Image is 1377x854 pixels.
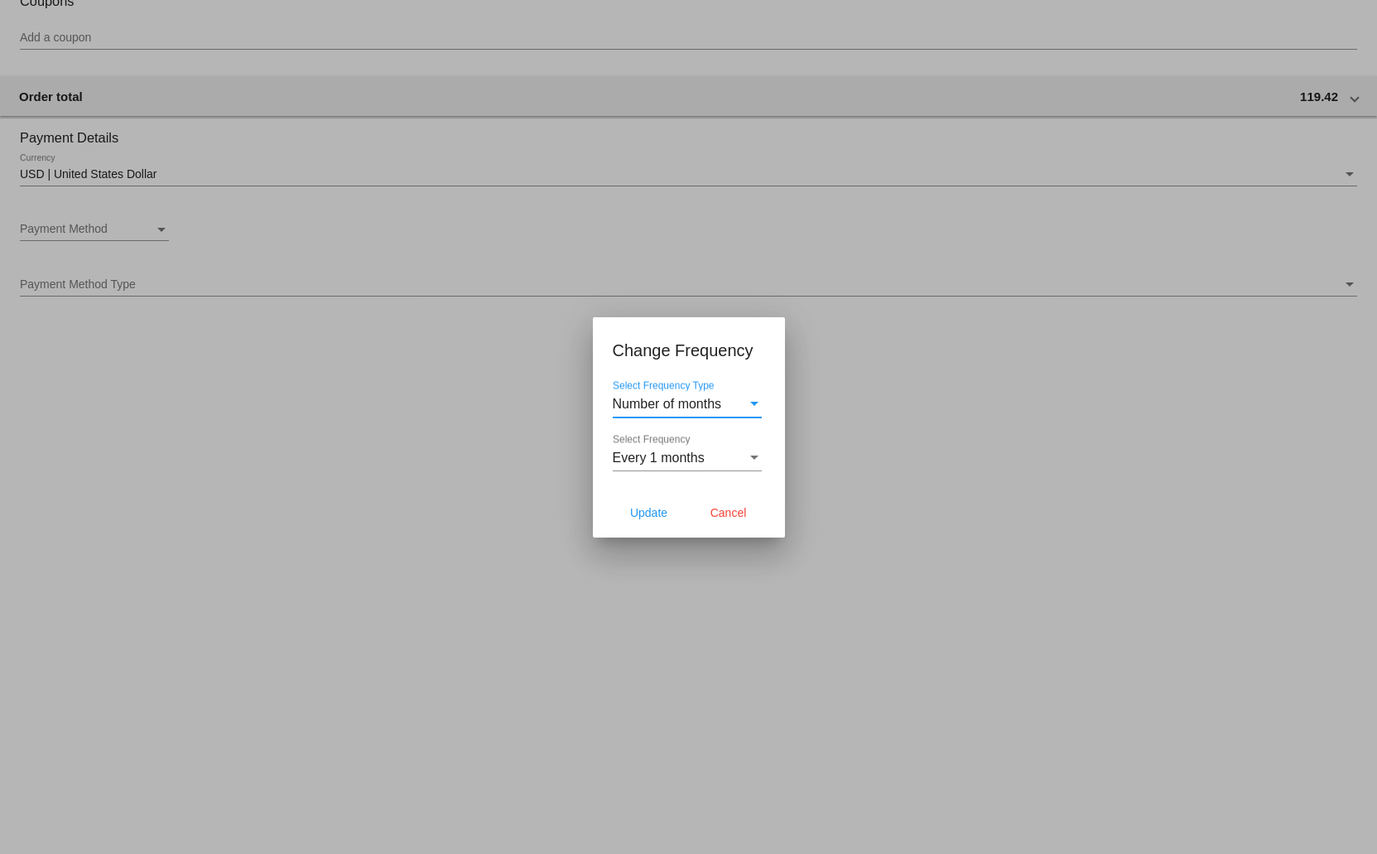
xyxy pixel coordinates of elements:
h1: Change Frequency [613,337,765,364]
span: Update [630,506,667,519]
span: Every 1 months [613,451,705,465]
mat-select: Select Frequency Type [613,397,762,412]
span: Number of months [613,397,722,411]
button: Update [613,498,686,528]
mat-select: Select Frequency [613,451,762,466]
button: Cancel [692,498,765,528]
span: Cancel [710,506,747,519]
